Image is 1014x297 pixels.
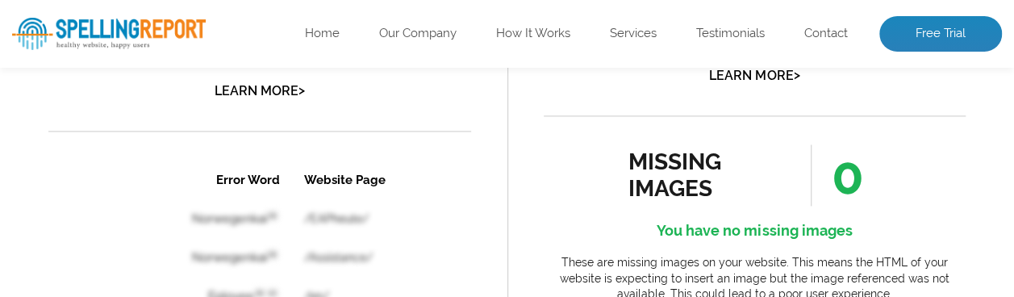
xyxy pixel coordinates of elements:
[709,68,799,83] a: Learn More>
[379,26,457,42] a: Our Company
[811,144,864,206] span: 0
[215,83,305,98] a: Learn More>
[544,218,966,244] h4: You have no missing images
[12,18,206,50] img: SpellReport
[298,79,305,102] span: >
[8,266,415,282] span: Want to view
[40,2,243,39] th: Error Word
[610,26,657,42] a: Services
[628,148,774,202] div: missing images
[496,26,570,42] a: How It Works
[305,26,340,42] a: Home
[804,26,848,42] a: Contact
[244,2,383,39] th: Website Page
[793,64,799,86] span: >
[696,26,765,42] a: Testimonials
[879,16,1002,52] a: Free Trial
